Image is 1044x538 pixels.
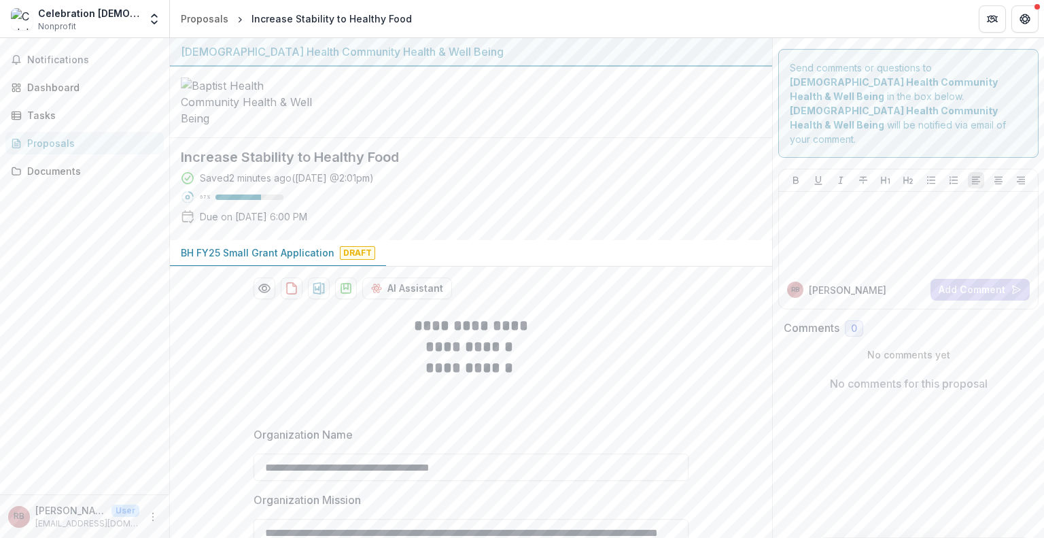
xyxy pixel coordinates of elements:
div: [DEMOGRAPHIC_DATA] Health Community Health & Well Being [181,44,761,60]
strong: [DEMOGRAPHIC_DATA] Health Community Health & Well Being [790,105,998,131]
p: Organization Name [254,426,353,443]
h2: Comments [784,322,839,335]
button: download-proposal [281,278,302,299]
p: BH FY25 Small Grant Application [181,246,334,260]
h2: Increase Stability to Healthy Food [181,149,739,165]
p: 67 % [200,192,210,202]
a: Proposals [175,9,234,29]
p: Organization Mission [254,492,361,508]
p: [PERSON_NAME] [809,283,886,297]
button: Heading 1 [877,172,894,188]
img: Baptist Health Community Health & Well Being [181,78,317,127]
button: Heading 2 [900,172,916,188]
button: Bold [788,172,804,188]
p: No comments for this proposal [830,375,988,392]
button: Preview e145e0a1-7c3a-4150-8807-8634a1b4459e-0.pdf [254,278,275,299]
button: Italicize [833,172,849,188]
button: Partners [979,5,1006,33]
button: Strike [855,172,871,188]
p: No comments yet [784,348,1033,362]
div: Dashboard [27,80,153,95]
button: download-proposal [308,278,330,299]
button: AI Assistant [362,278,452,299]
button: download-proposal [335,278,357,299]
a: Documents [5,160,164,182]
p: [EMAIL_ADDRESS][DOMAIN_NAME] [35,518,139,530]
button: Align Left [968,172,984,188]
span: Nonprofit [38,20,76,33]
div: Celebration [DEMOGRAPHIC_DATA] of Jacksonville Inc. [38,6,139,20]
strong: [DEMOGRAPHIC_DATA] Health Community Health & Well Being [790,76,998,102]
button: Align Right [1013,172,1029,188]
button: Align Center [990,172,1007,188]
div: Robert Bass [14,512,24,521]
img: Celebration Church of Jacksonville Inc. [11,8,33,30]
div: Proposals [27,136,153,150]
a: Tasks [5,104,164,127]
button: Add Comment [930,279,1030,301]
div: Tasks [27,108,153,122]
div: Documents [27,164,153,178]
button: More [145,509,161,525]
div: Proposals [181,12,228,26]
span: 0 [851,323,857,335]
div: Increase Stability to Healthy Food [251,12,412,26]
span: Draft [340,246,375,260]
a: Proposals [5,132,164,154]
div: Saved 2 minutes ago ( [DATE] @ 2:01pm ) [200,171,374,185]
p: [PERSON_NAME] [35,503,106,518]
button: Open entity switcher [145,5,164,33]
div: Robert Bass [791,286,799,293]
span: Notifications [27,54,158,66]
nav: breadcrumb [175,9,417,29]
a: Dashboard [5,76,164,99]
button: Get Help [1011,5,1039,33]
div: Send comments or questions to in the box below. will be notified via email of your comment. [778,49,1039,158]
button: Ordered List [945,172,962,188]
button: Notifications [5,49,164,71]
p: User [111,505,139,517]
button: Underline [810,172,826,188]
button: Bullet List [923,172,939,188]
p: Due on [DATE] 6:00 PM [200,209,307,224]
